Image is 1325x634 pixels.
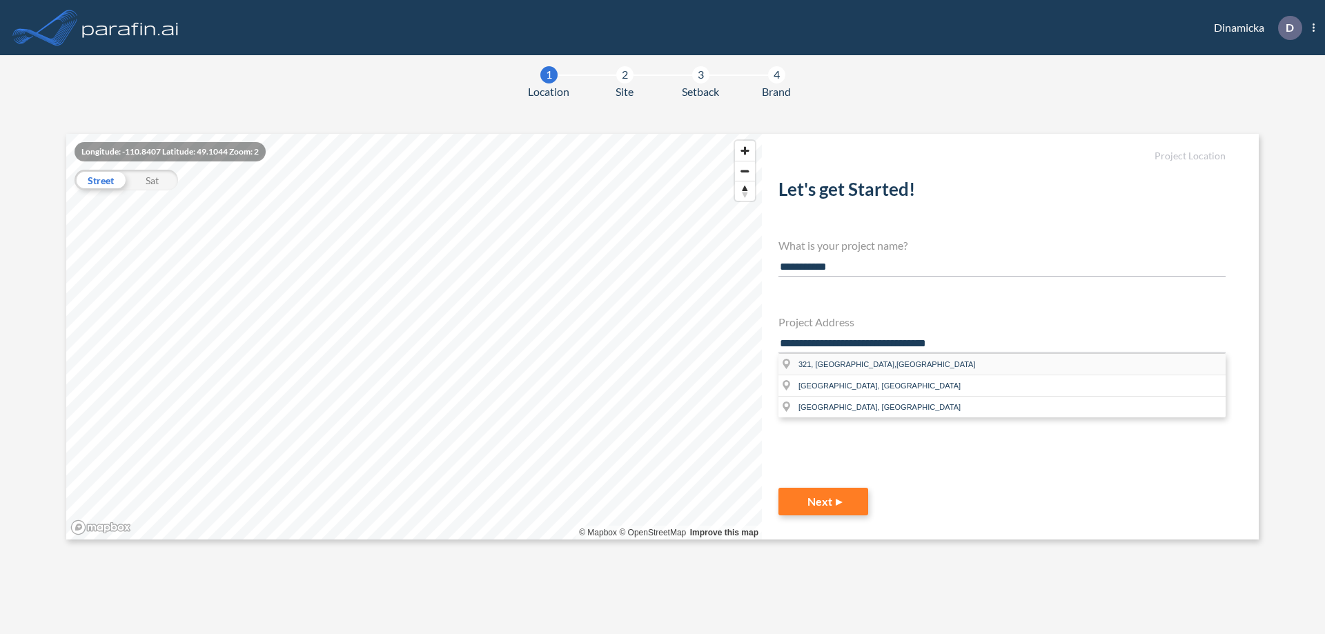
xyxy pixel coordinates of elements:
button: Zoom in [735,141,755,161]
a: OpenStreetMap [619,528,686,537]
div: Street [75,170,126,190]
img: logo [79,14,181,41]
div: 3 [692,66,709,83]
h4: What is your project name? [778,239,1226,252]
button: Reset bearing to north [735,181,755,201]
a: Improve this map [690,528,758,537]
canvas: Map [66,134,762,539]
span: Site [616,83,634,100]
h4: Project Address [778,315,1226,328]
div: 4 [768,66,785,83]
div: 2 [616,66,634,83]
p: D [1286,21,1294,34]
button: Next [778,488,868,515]
span: Setback [682,83,719,100]
h5: Project Location [778,150,1226,162]
span: [GEOGRAPHIC_DATA], [GEOGRAPHIC_DATA] [798,382,961,390]
div: Sat [126,170,178,190]
span: 321, [GEOGRAPHIC_DATA],[GEOGRAPHIC_DATA] [798,360,976,368]
div: Longitude: -110.8407 Latitude: 49.1044 Zoom: 2 [75,142,266,161]
a: Mapbox [579,528,617,537]
div: Dinamicka [1193,16,1315,40]
button: Zoom out [735,161,755,181]
span: [GEOGRAPHIC_DATA], [GEOGRAPHIC_DATA] [798,403,961,411]
h2: Let's get Started! [778,179,1226,206]
div: 1 [540,66,558,83]
span: Brand [762,83,791,100]
span: Location [528,83,569,100]
a: Mapbox homepage [70,519,131,535]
